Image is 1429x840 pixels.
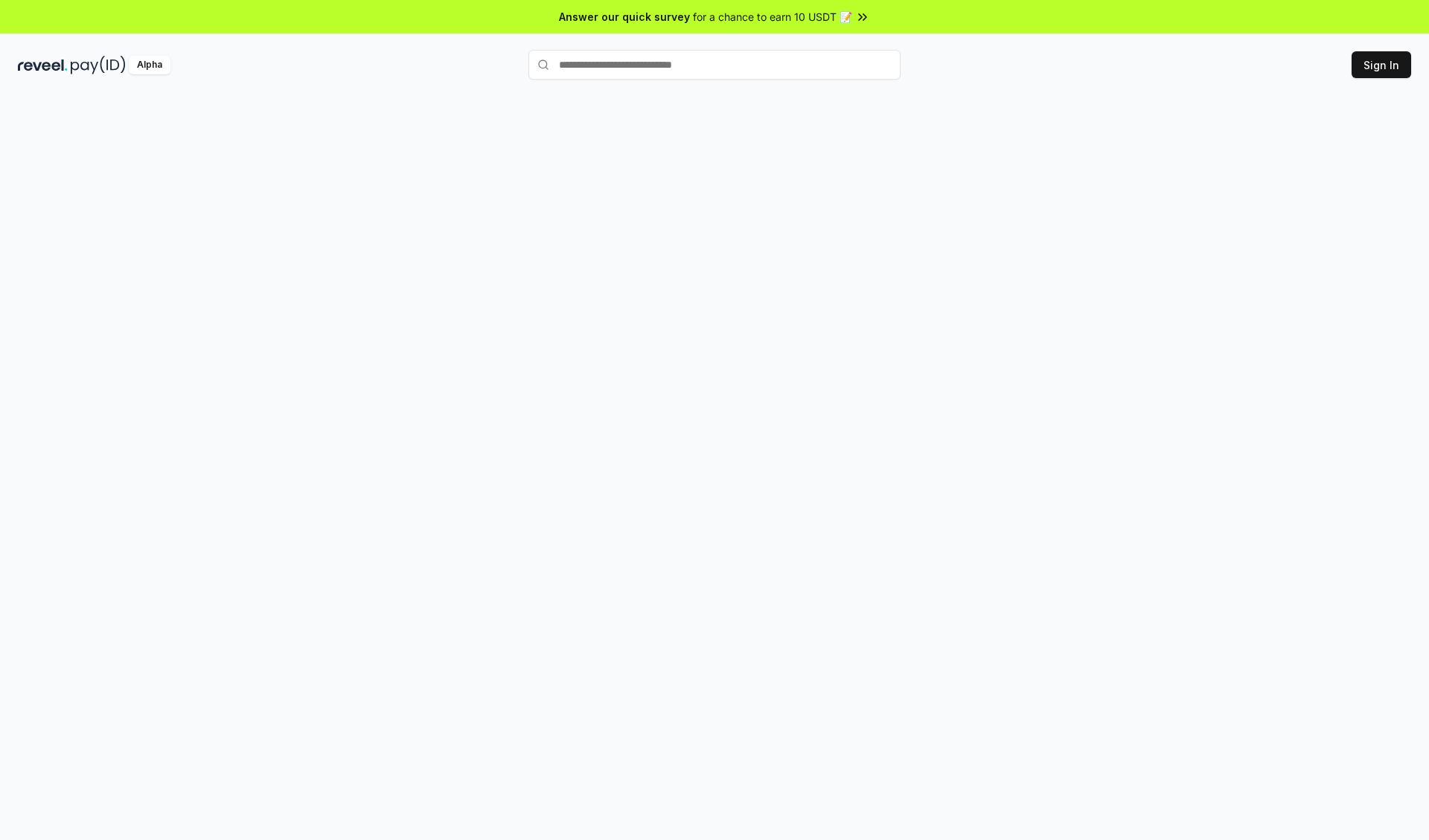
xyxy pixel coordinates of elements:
button: Sign In [1352,51,1411,78]
img: pay_id [71,56,126,74]
img: reveel_dark [18,56,68,74]
span: Answer our quick survey [559,9,690,25]
div: Alpha [129,56,170,74]
span: for a chance to earn 10 USDT 📝 [693,9,852,25]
